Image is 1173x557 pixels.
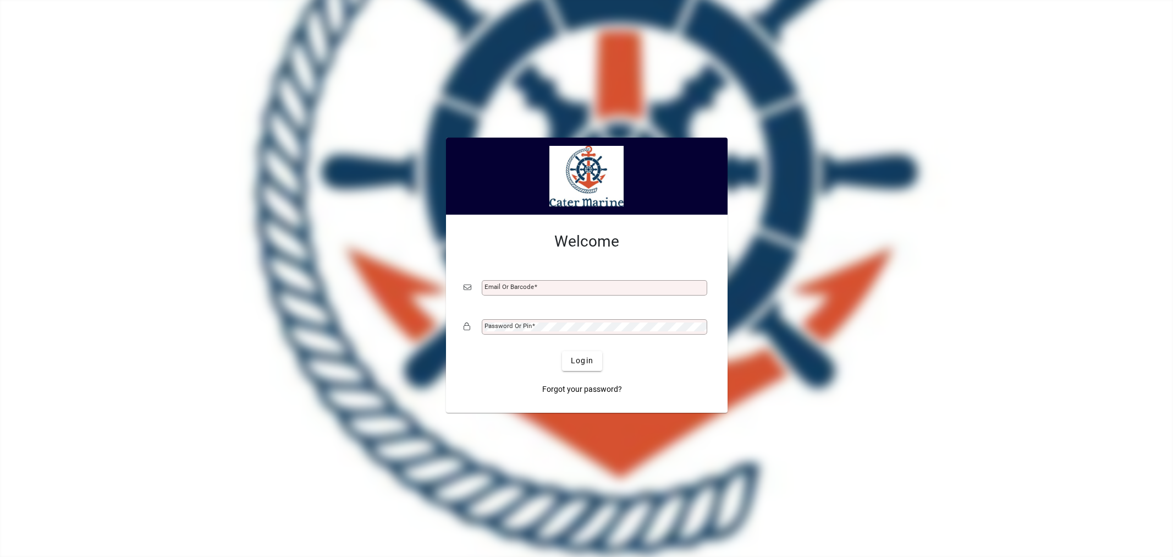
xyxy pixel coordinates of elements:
[484,322,532,330] mat-label: Password or Pin
[562,351,602,371] button: Login
[538,380,626,400] a: Forgot your password?
[571,355,593,367] span: Login
[464,232,710,251] h2: Welcome
[484,283,534,291] mat-label: Email or Barcode
[542,384,622,395] span: Forgot your password?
